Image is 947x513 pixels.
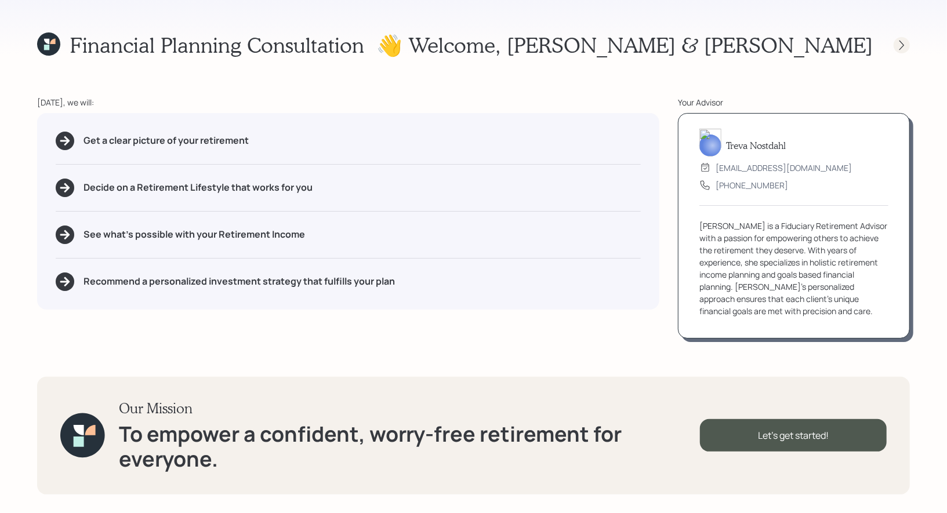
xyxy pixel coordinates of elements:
div: [PHONE_NUMBER] [716,179,788,191]
h5: Get a clear picture of your retirement [84,135,249,146]
h1: To empower a confident, worry-free retirement for everyone. [119,421,700,471]
h5: Decide on a Retirement Lifestyle that works for you [84,182,313,193]
h1: Financial Planning Consultation [70,32,364,57]
div: Your Advisor [678,96,910,108]
h5: Recommend a personalized investment strategy that fulfills your plan [84,276,395,287]
h3: Our Mission [119,400,700,417]
div: [EMAIL_ADDRESS][DOMAIN_NAME] [716,162,852,174]
h1: 👋 Welcome , [PERSON_NAME] & [PERSON_NAME] [376,32,873,57]
h5: Treva Nostdahl [726,140,786,151]
div: [PERSON_NAME] is a Fiduciary Retirement Advisor with a passion for empowering others to achieve t... [699,220,888,317]
h5: See what's possible with your Retirement Income [84,229,305,240]
div: [DATE], we will: [37,96,659,108]
div: Let's get started! [700,419,887,452]
img: treva-nostdahl-headshot.png [699,129,721,157]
